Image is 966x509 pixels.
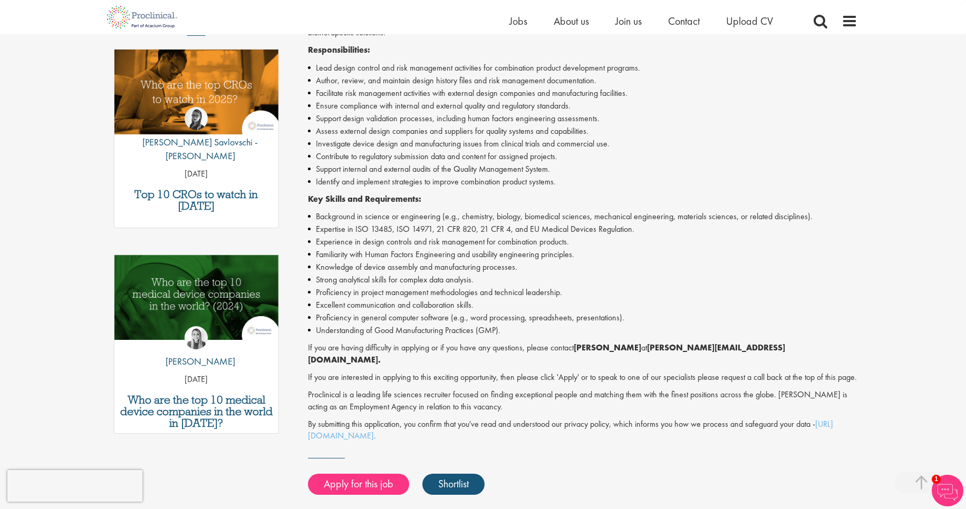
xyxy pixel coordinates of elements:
p: [PERSON_NAME] [158,355,235,368]
li: Investigate device design and manufacturing issues from clinical trials and commercial use. [308,138,858,150]
iframe: reCAPTCHA [7,470,142,502]
strong: [PERSON_NAME] [574,342,641,353]
a: Link to a post [114,255,278,348]
p: If you are having difficulty in applying or if you have any questions, please contact at [308,342,858,366]
li: Author, review, and maintain design history files and risk management documentation. [308,74,858,87]
a: Shortlist [422,474,485,495]
img: Chatbot [932,475,963,506]
p: [PERSON_NAME] Savlovschi - [PERSON_NAME] [114,135,278,162]
a: Contact [668,14,700,28]
li: Ensure compliance with internal and external quality and regulatory standards. [308,100,858,112]
p: Proclinical is a leading life sciences recruiter focused on finding exceptional people and matchi... [308,389,858,413]
li: Excellent communication and collaboration skills. [308,299,858,311]
li: Lead design control and risk management activities for combination product development programs. [308,62,858,74]
strong: Responsibilities: [308,44,370,55]
p: By submitting this application, you confirm that you've read and understood our privacy policy, w... [308,418,858,443]
li: Proficiency in project management methodologies and technical leadership. [308,286,858,299]
li: Familiarity with Human Factors Engineering and usability engineering principles. [308,248,858,261]
strong: Key Skills and Requirements: [308,193,421,204]
a: Jobs [509,14,527,28]
a: Hannah Burke [PERSON_NAME] [158,326,235,374]
p: [DATE] [114,168,278,180]
a: Join us [615,14,642,28]
li: Support design validation processes, including human factors engineering assessments. [308,112,858,125]
a: [URL][DOMAIN_NAME] [308,418,833,442]
li: Expertise in ISO 13485, ISO 14971, 21 CFR 820, 21 CFR 4, and EU Medical Devices Regulation. [308,223,858,236]
img: Top 10 Medical Device Companies 2024 [114,255,278,340]
a: Theodora Savlovschi - Wicks [PERSON_NAME] Savlovschi - [PERSON_NAME] [114,107,278,168]
a: About us [554,14,589,28]
img: Theodora Savlovschi - Wicks [185,107,208,130]
li: Identify and implement strategies to improve combination product systems. [308,175,858,188]
a: Link to a post [114,50,278,143]
img: Top 10 CROs 2025 | Proclinical [114,50,278,134]
a: Apply for this job [308,474,409,495]
a: Top 10 CROs to watch in [DATE] [120,189,273,212]
li: Facilitate risk management activities with external design companies and manufacturing facilities. [308,87,858,100]
strong: [PERSON_NAME][EMAIL_ADDRESS][DOMAIN_NAME]. [308,342,785,365]
a: Who are the top 10 medical device companies in the world in [DATE]? [120,394,273,429]
li: Support internal and external audits of the Quality Management System. [308,163,858,175]
li: Assess external design companies and suppliers for quality systems and capabilities. [308,125,858,138]
li: Understanding of Good Manufacturing Practices (GMP). [308,324,858,337]
li: Proficiency in general computer software (e.g., word processing, spreadsheets, presentations). [308,311,858,324]
li: Strong analytical skills for complex data analysis. [308,273,858,286]
li: Background in science or engineering (e.g., chemistry, biology, biomedical sciences, mechanical e... [308,210,858,223]
li: Knowledge of device assembly and manufacturing processes. [308,261,858,273]
img: Hannah Burke [185,326,208,349]
a: Upload CV [726,14,773,28]
p: If you are interested in applying to this exciting opportunity, then please click 'Apply' or to s... [308,371,858,384]
li: Contribute to regulatory submission data and content for assigned projects. [308,150,858,163]
p: [DATE] [114,374,278,386]
li: Experience in design controls and risk management for combination products. [308,236,858,248]
span: 1 [932,475,941,484]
